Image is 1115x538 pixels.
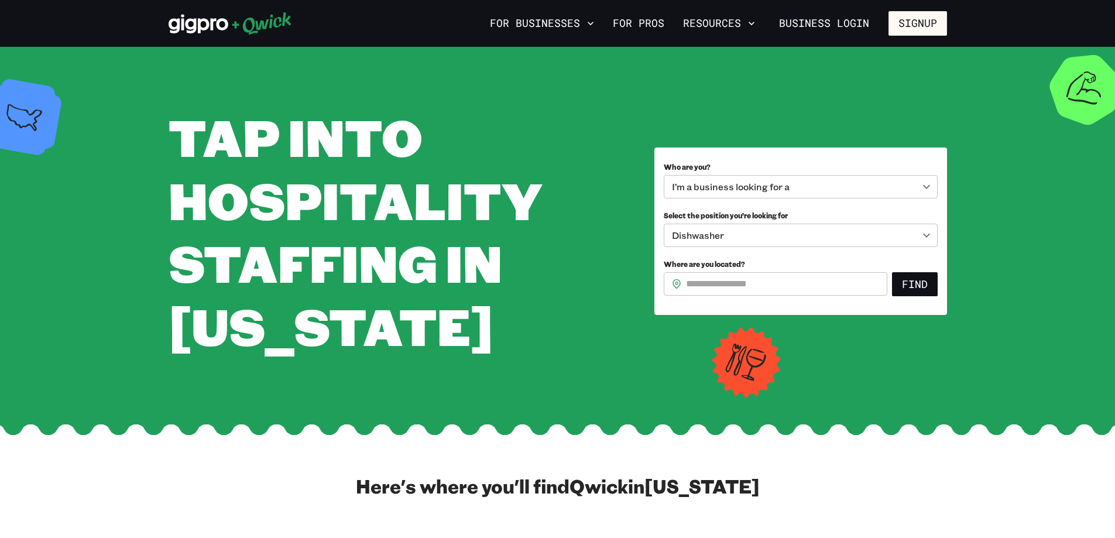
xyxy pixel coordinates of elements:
h2: Here's where you'll find Qwick in [US_STATE] [356,474,760,498]
span: Who are you? [664,162,711,172]
button: Signup [888,11,947,36]
button: Find [892,272,938,297]
a: Business Login [769,11,879,36]
div: I’m a business looking for a [664,175,938,198]
button: For Businesses [485,13,599,33]
div: Dishwasher [664,224,938,247]
button: Resources [678,13,760,33]
span: Where are you located? [664,259,745,269]
a: For Pros [608,13,669,33]
span: Tap into Hospitality Staffing in [US_STATE] [169,103,542,359]
span: Select the position you’re looking for [664,211,788,220]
